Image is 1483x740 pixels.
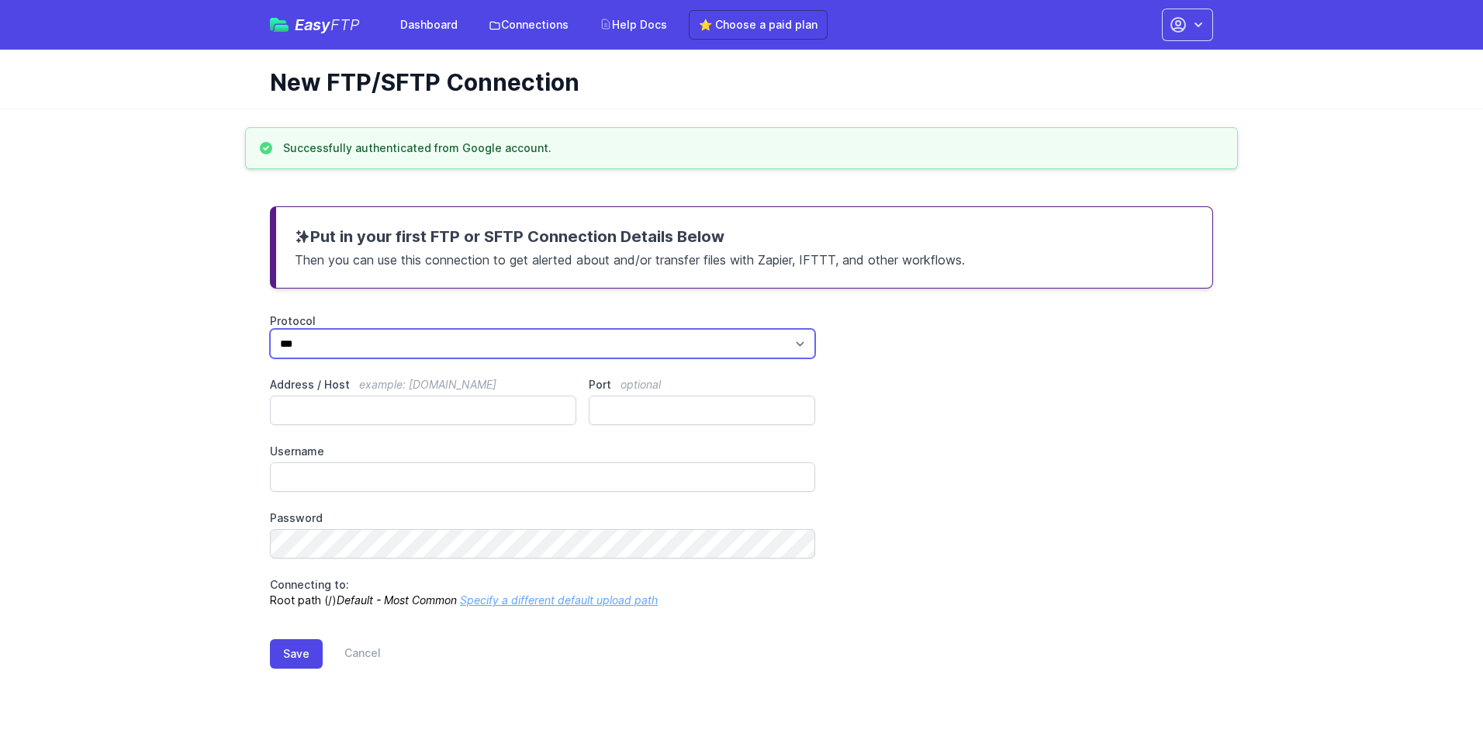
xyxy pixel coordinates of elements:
button: Save [270,639,323,669]
a: ⭐ Choose a paid plan [689,10,828,40]
label: Username [270,444,815,459]
label: Password [270,510,815,526]
a: EasyFTP [270,17,360,33]
span: FTP [330,16,360,34]
a: Connections [479,11,578,39]
h3: Put in your first FTP or SFTP Connection Details Below [295,226,1194,247]
a: Help Docs [590,11,676,39]
h3: Successfully authenticated from Google account. [283,140,551,156]
label: Port [589,377,815,392]
span: Connecting to: [270,578,349,591]
label: Protocol [270,313,815,329]
p: Then you can use this connection to get alerted about and/or transfer files with Zapier, IFTTT, a... [295,247,1194,269]
span: Easy [295,17,360,33]
img: easyftp_logo.png [270,18,289,32]
span: example: [DOMAIN_NAME] [359,378,496,391]
h1: New FTP/SFTP Connection [270,68,1201,96]
label: Address / Host [270,377,576,392]
a: Specify a different default upload path [460,593,658,607]
span: optional [621,378,661,391]
p: Root path (/) [270,577,815,608]
iframe: Drift Widget Chat Controller [1405,662,1464,721]
i: Default - Most Common [337,593,457,607]
a: Dashboard [391,11,467,39]
a: Cancel [323,639,381,669]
